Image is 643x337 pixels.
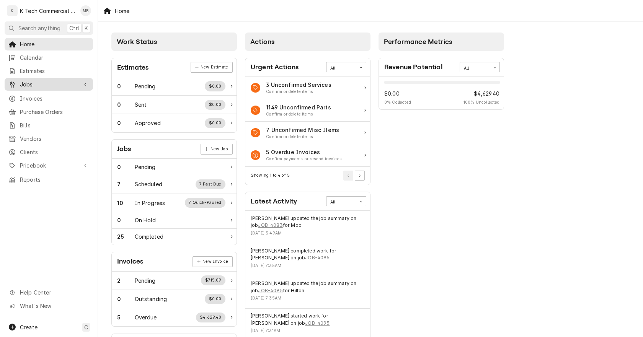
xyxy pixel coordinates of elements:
a: Invoices [5,92,93,105]
a: New Invoice [193,256,232,267]
div: Work Status Count [117,295,135,303]
div: Work Status Supplemental Data [205,118,225,128]
a: Bills [5,119,93,132]
div: Work Status Title [135,233,163,241]
a: JOB-4095 [305,320,330,327]
div: Work Status Supplemental Data [201,275,225,285]
div: Card Footer: Pagination [245,167,370,185]
div: MB [80,5,91,16]
div: Work Status Count [117,119,135,127]
span: $0.00 [384,90,411,98]
a: Action Item [245,144,370,167]
span: Search anything [18,24,60,32]
div: Work Status Supplemental Data [205,81,225,91]
a: Purchase Orders [5,106,93,118]
div: Card Link Button [193,256,232,267]
div: Event String [251,313,365,327]
a: Work Status [112,194,237,212]
div: Work Status [112,114,237,132]
div: Event Timestamp [251,230,365,236]
div: Action Item Title [266,81,331,89]
div: Action Item Suggestion [266,111,331,117]
div: Event [245,243,370,276]
div: Card Header [112,140,237,159]
div: Work Status [112,290,237,308]
div: Card Title [251,62,299,72]
a: New Estimate [191,62,232,73]
div: Event Details [251,280,365,304]
span: Ctrl [69,24,79,32]
div: Work Status Supplemental Data [185,198,225,208]
div: Work Status Count [117,277,135,285]
a: Work Status [112,308,237,326]
div: Work Status Supplemental Data [205,100,225,110]
div: Card Title [117,256,143,267]
div: Card Data [379,77,504,110]
button: Search anythingCtrlK [5,21,93,35]
a: Work Status [112,159,237,175]
div: Event Details [251,313,365,337]
div: Card Data Filter Control [460,62,500,72]
div: Work Status [112,96,237,114]
span: 0 % Collected [384,99,411,106]
span: Bills [20,121,89,129]
span: C [84,323,88,331]
span: Create [20,324,38,330]
div: Card Header [112,58,237,77]
div: Work Status Title [135,277,156,285]
div: Work Status Count [117,216,135,224]
div: Work Status Count [117,313,135,321]
a: Estimates [5,65,93,77]
div: Card Data Filter Control [326,62,366,72]
div: Mehdi Bazidane's Avatar [80,5,91,16]
div: Card Link Button [201,144,233,155]
div: Work Status [112,229,237,245]
div: Card: Invoices [111,252,237,327]
div: Card Title [117,62,149,73]
div: Revenue Potential Collected [463,90,500,106]
a: JOB-4083 [258,222,282,229]
span: Performance Metrics [384,38,452,46]
a: Action Item [245,122,370,144]
div: Work Status Count [117,180,135,188]
span: Home [20,40,89,48]
div: Card Header [245,192,370,211]
a: Work Status [112,212,237,229]
div: Event String [251,280,365,294]
a: Work Status [112,272,237,290]
span: Help Center [20,288,88,296]
span: K [85,24,88,32]
div: Event Timestamp [251,328,365,334]
div: Card Data [112,77,237,132]
span: Clients [20,148,89,156]
div: Event String [251,215,365,229]
div: Work Status Title [135,295,167,303]
div: Revenue Potential Collected [384,90,411,106]
div: Work Status Title [135,119,161,127]
a: New Job [201,144,233,155]
div: Work Status Title [135,82,156,90]
div: Action Item Suggestion [266,156,342,162]
div: Work Status Supplemental Data [196,179,226,189]
div: Work Status Title [135,163,156,171]
a: JOB-4095 [258,287,282,294]
span: Work Status [117,38,157,46]
div: Card Data [245,77,370,167]
a: Work Status [112,77,237,96]
div: Card Column Content [379,51,504,131]
div: Card: Revenue Potential [379,58,504,110]
button: Go to Previous Page [343,171,353,181]
div: Card Column Header [379,33,504,51]
div: Event Timestamp [251,295,365,301]
div: Event [245,211,370,243]
div: Work Status Count [117,233,135,241]
span: Jobs [20,80,78,88]
div: K-Tech Commercial Kitchen Repair & Maintenance [20,7,76,15]
div: Card Data [112,272,237,327]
